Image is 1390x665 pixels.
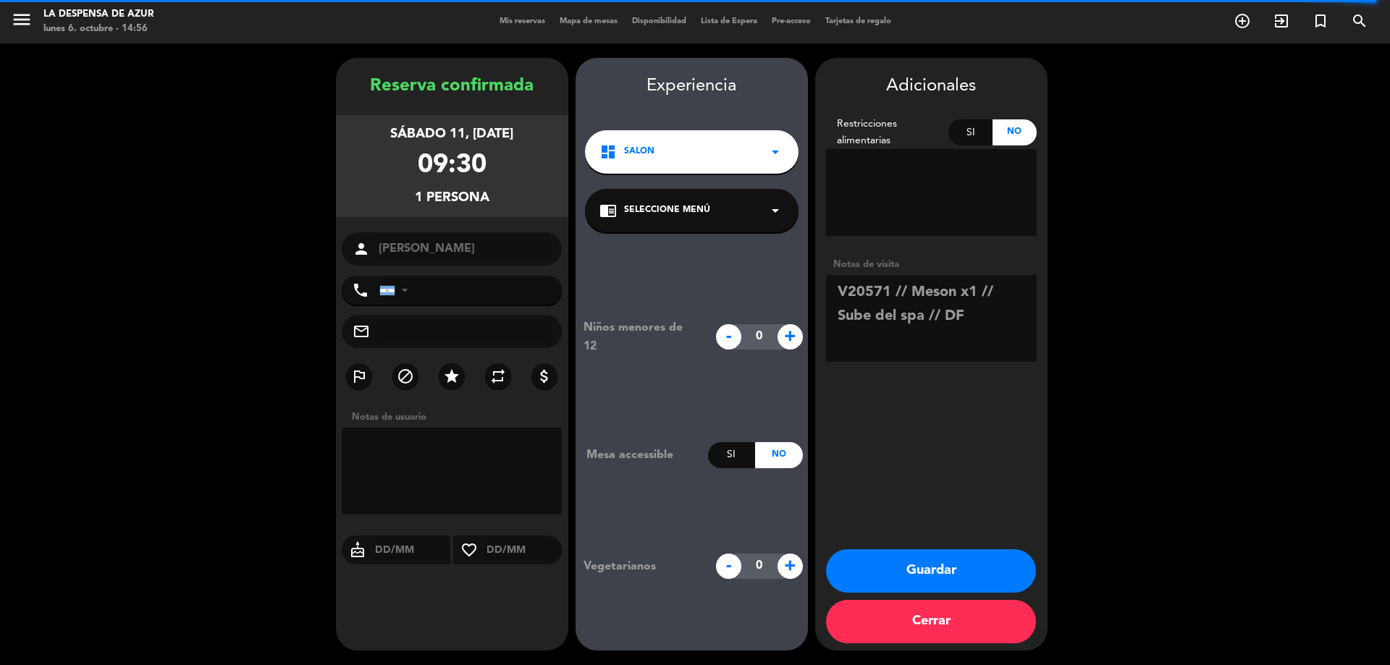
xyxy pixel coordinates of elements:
[336,72,568,101] div: Reserva confirmada
[342,541,374,559] i: cake
[708,442,755,468] div: Si
[826,72,1037,101] div: Adicionales
[826,257,1037,272] div: Notas de visita
[443,368,460,385] i: star
[948,119,993,145] div: Si
[599,202,617,219] i: chrome_reader_mode
[826,116,949,149] div: Restricciones alimentarias
[767,143,784,161] i: arrow_drop_down
[492,17,552,25] span: Mis reservas
[1351,12,1368,30] i: search
[573,318,708,356] div: Niños menores de 12
[485,541,563,559] input: DD/MM
[43,7,153,22] div: La Despensa de Azur
[1234,12,1251,30] i: add_circle_outline
[624,203,710,218] span: Seleccione Menú
[778,554,803,579] span: +
[576,446,708,465] div: Mesa accessible
[694,17,764,25] span: Lista de Espera
[380,276,413,304] div: Argentina: +54
[755,442,802,468] div: No
[624,145,654,159] span: SALON
[818,17,898,25] span: Tarjetas de regalo
[764,17,818,25] span: Pre-acceso
[353,323,370,340] i: mail_outline
[489,368,507,385] i: repeat
[716,324,741,350] span: -
[43,22,153,36] div: lunes 6. octubre - 14:56
[353,240,370,258] i: person
[374,541,451,559] input: DD/MM
[345,410,568,425] div: Notas de usuario
[826,549,1036,593] button: Guardar
[11,9,33,35] button: menu
[11,9,33,30] i: menu
[352,281,369,299] i: phone
[397,368,414,385] i: block
[625,17,694,25] span: Disponibilidad
[599,143,617,161] i: dashboard
[573,557,708,576] div: Vegetarianos
[536,368,553,385] i: attach_money
[993,119,1037,145] div: No
[453,541,485,559] i: favorite_border
[350,368,368,385] i: outlined_flag
[1312,12,1329,30] i: turned_in_not
[418,145,486,187] div: 09:30
[552,17,625,25] span: Mapa de mesas
[576,72,808,101] div: Experiencia
[716,554,741,579] span: -
[390,124,513,145] div: sábado 11, [DATE]
[778,324,803,350] span: +
[826,600,1036,643] button: Cerrar
[415,187,489,208] div: 1 persona
[1273,12,1290,30] i: exit_to_app
[767,202,784,219] i: arrow_drop_down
